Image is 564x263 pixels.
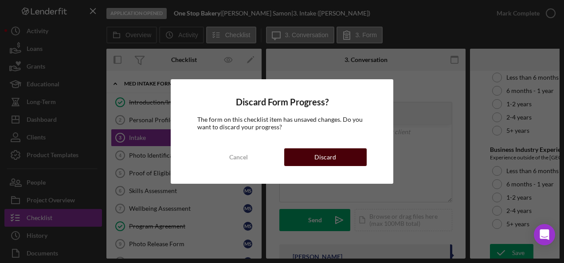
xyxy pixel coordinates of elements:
div: Open Intercom Messenger [534,224,555,245]
div: Cancel [229,148,248,166]
button: Discard [284,148,367,166]
div: Discard [314,148,336,166]
span: The form on this checklist item has unsaved changes. Do you want to discard your progress? [197,116,363,130]
h4: Discard Form Progress? [197,97,367,107]
button: Cancel [197,148,280,166]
